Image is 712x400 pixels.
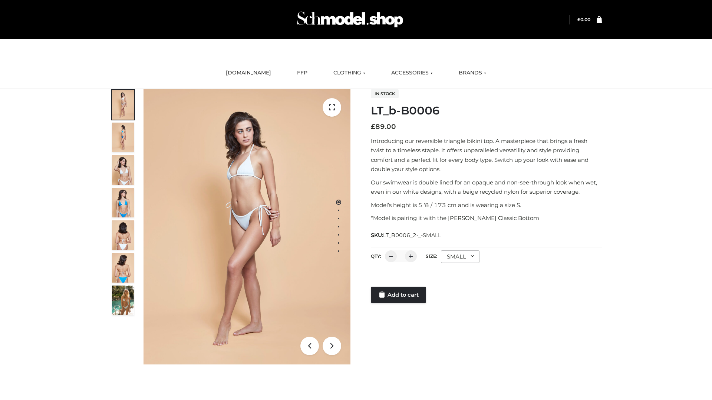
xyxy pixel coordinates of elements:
[577,17,590,22] a: £0.00
[112,123,134,152] img: ArielClassicBikiniTop_CloudNine_AzureSky_OW114ECO_2-scaled.jpg
[291,65,313,81] a: FFP
[112,188,134,217] img: ArielClassicBikiniTop_CloudNine_AzureSky_OW114ECO_4-scaled.jpg
[371,200,602,210] p: Model’s height is 5 ‘8 / 173 cm and is wearing a size S.
[371,123,375,131] span: £
[144,89,350,364] img: ArielClassicBikiniTop_CloudNine_AzureSky_OW114ECO_1
[328,65,371,81] a: CLOTHING
[112,286,134,315] img: Arieltop_CloudNine_AzureSky2.jpg
[371,178,602,197] p: Our swimwear is double lined for an opaque and non-see-through look when wet, even in our white d...
[441,250,479,263] div: SMALL
[371,231,442,240] span: SKU:
[426,253,437,259] label: Size:
[112,220,134,250] img: ArielClassicBikiniTop_CloudNine_AzureSky_OW114ECO_7-scaled.jpg
[386,65,438,81] a: ACCESSORIES
[112,253,134,283] img: ArielClassicBikiniTop_CloudNine_AzureSky_OW114ECO_8-scaled.jpg
[577,17,590,22] bdi: 0.00
[112,155,134,185] img: ArielClassicBikiniTop_CloudNine_AzureSky_OW114ECO_3-scaled.jpg
[112,90,134,120] img: ArielClassicBikiniTop_CloudNine_AzureSky_OW114ECO_1-scaled.jpg
[371,253,381,259] label: QTY:
[371,213,602,223] p: *Model is pairing it with the [PERSON_NAME] Classic Bottom
[220,65,277,81] a: [DOMAIN_NAME]
[371,123,396,131] bdi: 89.00
[577,17,580,22] span: £
[371,89,399,98] span: In stock
[453,65,492,81] a: BRANDS
[371,104,602,117] h1: LT_b-B0006
[383,232,441,239] span: LT_B0006_2-_-SMALL
[294,5,406,34] img: Schmodel Admin 964
[371,287,426,303] a: Add to cart
[371,136,602,174] p: Introducing our reversible triangle bikini top. A masterpiece that brings a fresh twist to a time...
